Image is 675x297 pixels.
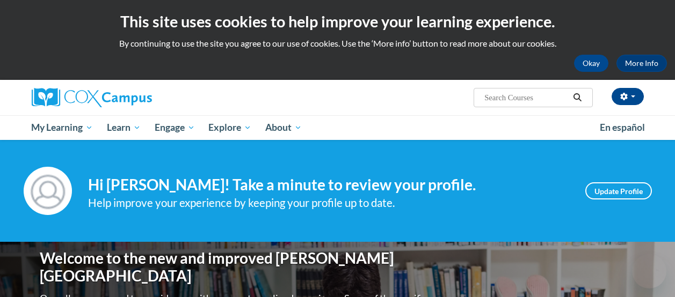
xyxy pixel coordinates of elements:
[569,91,585,104] button: Search
[600,122,645,133] span: En español
[25,115,100,140] a: My Learning
[148,115,202,140] a: Engage
[632,254,666,288] iframe: Button to launch messaging window
[24,167,72,215] img: Profile Image
[593,116,652,139] a: En español
[31,121,93,134] span: My Learning
[24,115,652,140] div: Main menu
[483,91,569,104] input: Search Courses
[40,249,429,285] h1: Welcome to the new and improved [PERSON_NAME][GEOGRAPHIC_DATA]
[265,121,302,134] span: About
[32,88,152,107] img: Cox Campus
[612,88,644,105] button: Account Settings
[8,38,667,49] p: By continuing to use the site you agree to our use of cookies. Use the ‘More info’ button to read...
[100,115,148,140] a: Learn
[585,182,652,199] a: Update Profile
[88,176,569,194] h4: Hi [PERSON_NAME]! Take a minute to review your profile.
[32,88,225,107] a: Cox Campus
[155,121,195,134] span: Engage
[201,115,258,140] a: Explore
[8,11,667,32] h2: This site uses cookies to help improve your learning experience.
[574,55,608,72] button: Okay
[616,55,667,72] a: More Info
[258,115,309,140] a: About
[107,121,141,134] span: Learn
[208,121,251,134] span: Explore
[88,194,569,212] div: Help improve your experience by keeping your profile up to date.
